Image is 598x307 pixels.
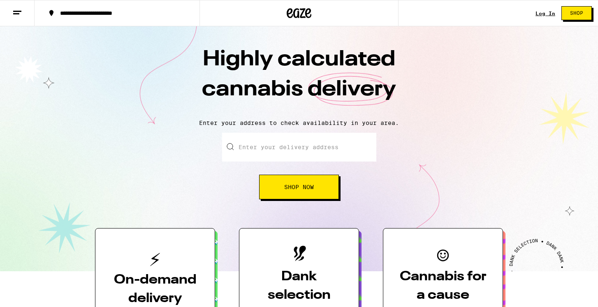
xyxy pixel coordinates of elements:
button: Shop [561,6,592,20]
input: Enter your delivery address [222,133,376,162]
p: Enter your address to check availability in your area. [8,120,590,126]
a: Shop [555,6,598,20]
span: Shop [570,11,583,16]
button: Shop Now [259,175,339,199]
span: Shop Now [284,184,314,190]
a: Log In [535,11,555,16]
h1: Highly calculated cannabis delivery [155,45,443,113]
h3: Cannabis for a cause [396,268,489,305]
h3: Dank selection [253,268,345,305]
